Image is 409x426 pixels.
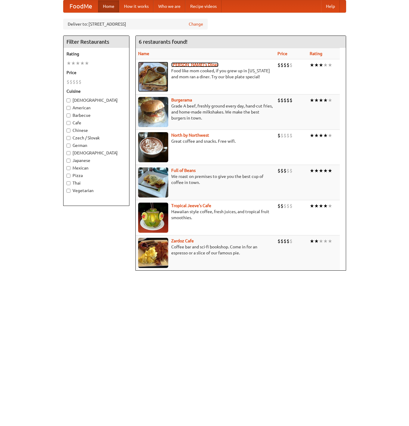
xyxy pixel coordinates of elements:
[67,144,70,148] input: German
[287,203,290,209] li: $
[153,0,185,12] a: Who we are
[67,106,70,110] input: American
[287,167,290,174] li: $
[139,39,187,45] ng-pluralize: 6 restaurants found!
[328,97,332,104] li: ★
[284,167,287,174] li: $
[67,121,70,125] input: Cafe
[138,203,168,233] img: jeeves.jpg
[290,132,293,139] li: $
[310,97,314,104] li: ★
[323,62,328,68] li: ★
[67,129,70,132] input: Chinese
[314,167,319,174] li: ★
[64,36,129,48] h4: Filter Restaurants
[310,238,314,244] li: ★
[314,238,319,244] li: ★
[73,79,76,85] li: $
[310,132,314,139] li: ★
[280,132,284,139] li: $
[328,238,332,244] li: ★
[328,132,332,139] li: ★
[85,60,89,67] li: ★
[284,203,287,209] li: $
[71,60,76,67] li: ★
[287,62,290,68] li: $
[328,167,332,174] li: ★
[67,181,70,185] input: Thai
[171,98,192,102] a: Burgerama
[67,70,126,76] h5: Price
[138,138,273,144] p: Great coffee and snacks. Free wifi.
[67,180,126,186] label: Thai
[67,112,126,118] label: Barbecue
[67,151,70,155] input: [DEMOGRAPHIC_DATA]
[76,60,80,67] li: ★
[67,174,70,178] input: Pizza
[310,62,314,68] li: ★
[319,97,323,104] li: ★
[284,62,287,68] li: $
[171,62,218,67] a: [PERSON_NAME]'s Diner
[185,0,222,12] a: Recipe videos
[67,157,126,163] label: Japanese
[287,97,290,104] li: $
[319,62,323,68] li: ★
[67,51,126,57] h5: Rating
[328,62,332,68] li: ★
[138,97,168,127] img: burgerama.jpg
[138,51,149,56] a: Name
[321,0,340,12] a: Help
[280,62,284,68] li: $
[310,203,314,209] li: ★
[67,105,126,111] label: American
[67,173,126,179] label: Pizza
[287,238,290,244] li: $
[67,88,126,94] h5: Cuisine
[138,103,273,121] p: Grade A beef, freshly ground every day, hand-cut fries, and home-made milkshakes. We make the bes...
[314,203,319,209] li: ★
[290,203,293,209] li: $
[290,62,293,68] li: $
[277,51,287,56] a: Price
[80,60,85,67] li: ★
[67,142,126,148] label: German
[290,97,293,104] li: $
[323,167,328,174] li: ★
[277,203,280,209] li: $
[67,98,70,102] input: [DEMOGRAPHIC_DATA]
[323,132,328,139] li: ★
[287,132,290,139] li: $
[67,97,126,103] label: [DEMOGRAPHIC_DATA]
[280,97,284,104] li: $
[67,166,70,170] input: Mexican
[280,167,284,174] li: $
[310,167,314,174] li: ★
[277,97,280,104] li: $
[189,21,203,27] a: Change
[67,120,126,126] label: Cafe
[277,62,280,68] li: $
[171,168,196,173] a: Full of Beans
[67,113,70,117] input: Barbecue
[171,203,211,208] a: Tropical Jeeve's Cafe
[319,132,323,139] li: ★
[76,79,79,85] li: $
[314,97,319,104] li: ★
[171,133,209,138] a: North by Northwest
[138,238,168,268] img: zardoz.jpg
[314,132,319,139] li: ★
[138,244,273,256] p: Coffee bar and sci-fi bookshop. Come in for an espresso or a slice of our famous pie.
[67,165,126,171] label: Mexican
[67,135,126,141] label: Czech / Slovak
[119,0,153,12] a: How it works
[67,60,71,67] li: ★
[277,132,280,139] li: $
[64,0,98,12] a: FoodMe
[290,238,293,244] li: $
[138,209,273,221] p: Hawaiian style coffee, fresh juices, and tropical fruit smoothies.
